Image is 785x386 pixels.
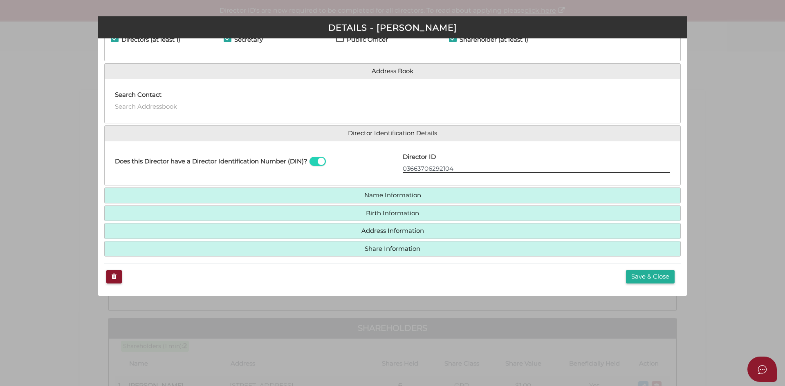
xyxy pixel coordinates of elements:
button: Save & Close [626,270,675,283]
a: Name Information [111,192,674,199]
h4: Does this Director have a Director Identification Number (DIN)? [115,158,307,165]
a: Address Information [111,228,674,234]
a: Share Information [111,245,674,252]
button: Open asap [747,357,777,382]
h4: Director ID [403,154,436,161]
a: Birth Information [111,210,674,217]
